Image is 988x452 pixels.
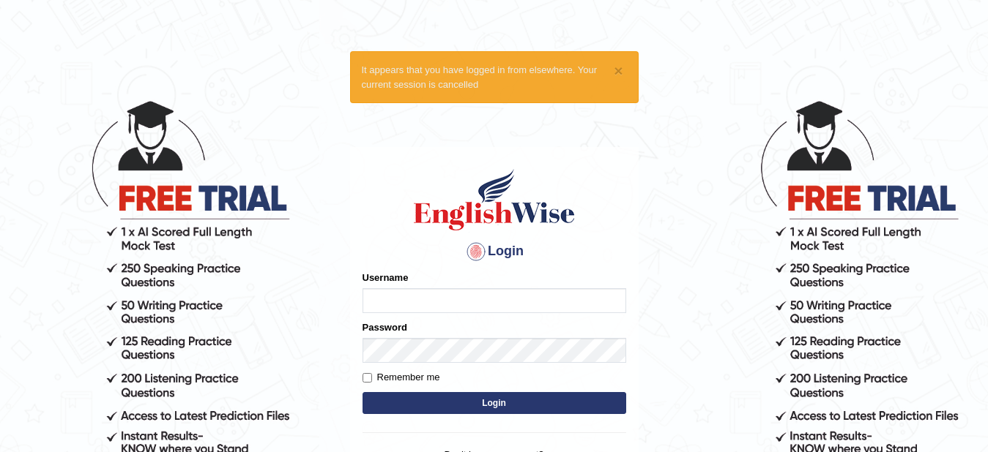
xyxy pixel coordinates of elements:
div: It appears that you have logged in from elsewhere. Your current session is cancelled [350,51,639,102]
label: Password [363,320,407,334]
button: Login [363,392,626,414]
button: × [614,63,623,78]
h4: Login [363,240,626,263]
label: Username [363,271,409,285]
label: Remember me [363,370,440,385]
input: Remember me [363,373,372,383]
img: Logo of English Wise sign in for intelligent practice with AI [411,167,578,233]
